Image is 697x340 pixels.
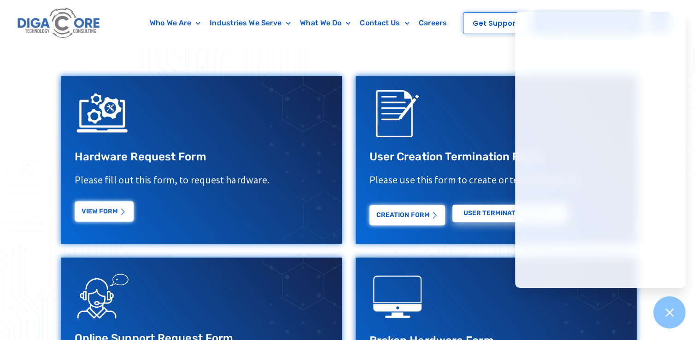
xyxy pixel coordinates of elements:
a: Contact Us [355,12,414,34]
img: Support Request Icon [369,85,425,141]
iframe: Chatgenie Messenger [515,12,685,288]
span: USER Termination Form [463,210,547,217]
a: USER Termination Form [452,205,567,222]
span: Get Support [473,20,519,27]
p: Please use this form to create or terminate a user. [369,173,623,187]
a: View Form [75,201,134,222]
img: Support Request Icon [75,267,130,322]
img: digacore technology consulting [369,269,425,324]
img: Digacore logo 1 [15,5,103,42]
nav: Menu [140,12,457,34]
a: Creation Form [369,205,445,225]
a: Careers [414,12,452,34]
p: Please fill out this form, to request hardware. [75,173,328,187]
a: What We Do [295,12,355,34]
h3: Hardware Request Form [75,150,328,164]
a: Who We Are [145,12,205,34]
h3: User Creation Termination Form [369,150,623,164]
a: Industries We Serve [205,12,295,34]
img: IT Support Icon [75,85,130,141]
a: Get Support [463,12,528,34]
